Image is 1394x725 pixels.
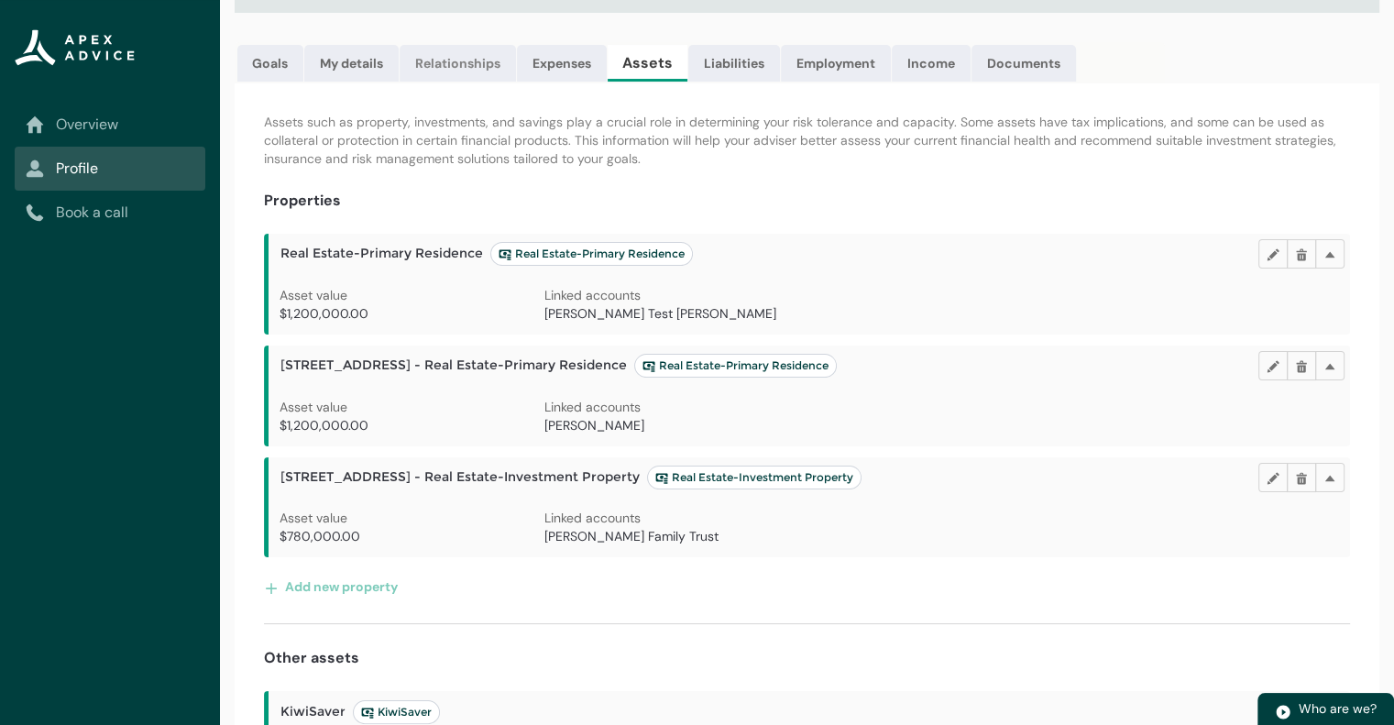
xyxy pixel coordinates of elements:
[15,103,205,235] nav: Sub page
[688,45,780,82] a: Liabilities
[1315,351,1345,380] button: More
[361,705,432,720] span: KiwiSaver
[781,45,891,82] a: Employment
[499,247,685,261] span: Real Estate-Primary Residence
[1315,239,1345,269] button: More
[647,466,862,489] lightning-badge: Real Estate-Investment Property
[280,509,544,527] p: Asset value
[26,202,194,224] a: Book a call
[26,158,194,180] a: Profile
[634,354,837,378] lightning-badge: Real Estate-Primary Residence
[544,398,809,416] p: Linked accounts
[280,242,693,266] span: Real Estate-Primary Residence
[608,45,687,82] a: Assets
[1275,704,1291,720] img: play.svg
[1258,239,1288,269] button: Edit
[517,45,607,82] a: Expenses
[1258,351,1288,380] button: Edit
[490,242,693,266] lightning-badge: Real Estate-Primary Residence
[544,417,644,434] span: [PERSON_NAME]
[280,286,544,304] p: Asset value
[280,354,837,378] span: [STREET_ADDRESS] - Real Estate-Primary Residence
[655,470,853,485] span: Real Estate-Investment Property
[264,113,1350,168] p: Assets such as property, investments, and savings play a crucial role in determining your risk to...
[264,572,399,601] button: Add new property
[264,647,359,669] h4: Other assets
[544,528,719,544] span: [PERSON_NAME] Family Trust
[544,286,809,304] p: Linked accounts
[1315,463,1345,492] button: More
[1287,239,1316,269] button: Delete
[642,358,829,373] span: Real Estate-Primary Residence
[353,700,440,724] lightning-badge: KiwiSaver
[280,305,368,322] span: $1,200,000.00
[264,190,341,212] h4: Properties
[892,45,971,82] a: Income
[304,45,399,82] a: My details
[400,45,516,82] a: Relationships
[971,45,1076,82] a: Documents
[544,305,776,322] span: [PERSON_NAME] Test [PERSON_NAME]
[280,398,544,416] p: Asset value
[15,29,135,66] img: Apex Advice Group
[1299,700,1377,717] span: Who are we?
[280,466,862,489] span: [STREET_ADDRESS] - Real Estate-Investment Property
[1287,351,1316,380] button: Delete
[280,528,360,544] span: $780,000.00
[1287,463,1316,492] button: Delete
[1258,463,1288,492] button: Edit
[237,45,303,82] a: Goals
[544,509,809,527] p: Linked accounts
[280,417,368,434] span: $1,200,000.00
[280,700,440,724] span: KiwiSaver
[26,114,194,136] a: Overview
